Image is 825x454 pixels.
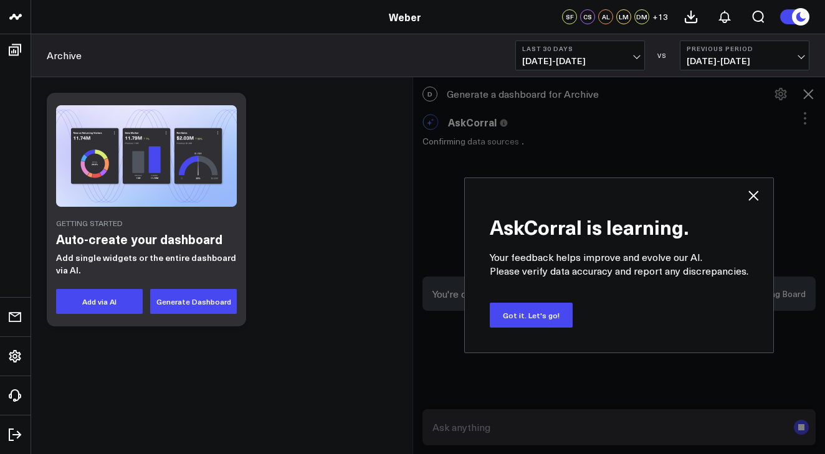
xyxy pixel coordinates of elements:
span: [DATE] - [DATE] [687,56,803,66]
div: LM [616,9,631,24]
a: Weber [389,10,421,24]
div: SF [562,9,577,24]
b: Previous Period [687,45,803,52]
button: Generate Dashboard [150,289,237,314]
p: Your feedback helps improve and evolve our AI. Please verify data accuracy and report any discrep... [490,250,748,278]
div: VS [651,52,674,59]
span: + 13 [652,12,668,21]
h2: Auto-create your dashboard [56,230,237,248]
span: [DATE] - [DATE] [522,56,638,66]
a: Archive [47,49,82,62]
button: Got it. Let's go! [490,303,573,328]
button: +13 [652,9,668,24]
h2: AskCorral is learning. [490,203,748,238]
b: Last 30 Days [522,45,638,52]
button: Add via AI [56,289,143,314]
button: Previous Period[DATE]-[DATE] [680,40,809,70]
div: CS [580,9,595,24]
p: Add single widgets or the entire dashboard via AI. [56,252,237,277]
div: DM [634,9,649,24]
button: Last 30 Days[DATE]-[DATE] [515,40,645,70]
div: Getting Started [56,219,237,227]
div: AL [598,9,613,24]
